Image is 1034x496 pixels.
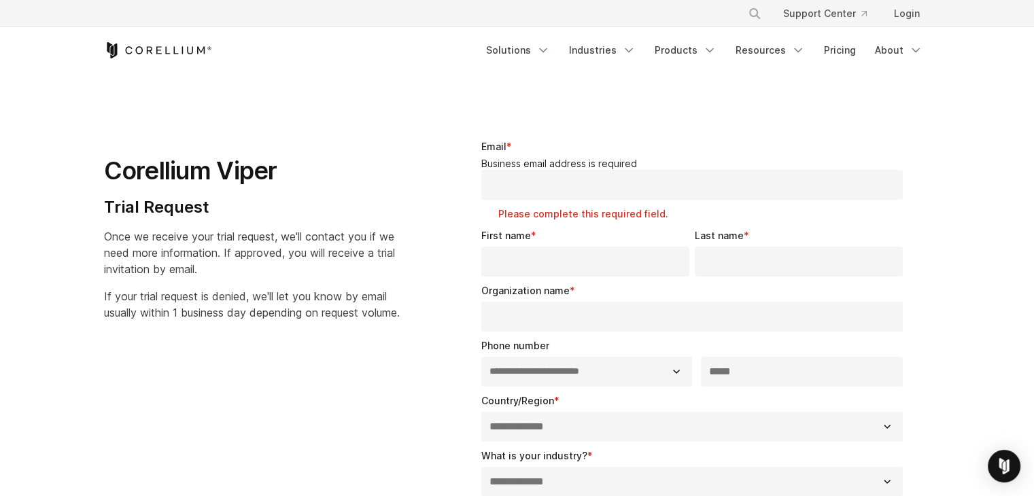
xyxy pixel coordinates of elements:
[727,38,813,63] a: Resources
[481,395,554,406] span: Country/Region
[988,450,1020,482] div: Open Intercom Messenger
[647,38,725,63] a: Products
[481,158,909,170] legend: Business email address is required
[498,207,909,221] label: Please complete this required field.
[695,230,744,241] span: Last name
[104,156,400,186] h1: Corellium Viper
[104,289,400,319] span: If your trial request is denied, we'll let you know by email usually within 1 business day depend...
[742,1,767,26] button: Search
[104,42,212,58] a: Corellium Home
[772,1,878,26] a: Support Center
[478,38,558,63] a: Solutions
[867,38,931,63] a: About
[481,285,570,296] span: Organization name
[883,1,931,26] a: Login
[816,38,864,63] a: Pricing
[561,38,644,63] a: Industries
[481,141,506,152] span: Email
[731,1,931,26] div: Navigation Menu
[104,197,400,217] h4: Trial Request
[104,230,395,276] span: Once we receive your trial request, we'll contact you if we need more information. If approved, y...
[481,230,531,241] span: First name
[481,450,587,461] span: What is your industry?
[478,38,931,63] div: Navigation Menu
[481,340,549,351] span: Phone number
